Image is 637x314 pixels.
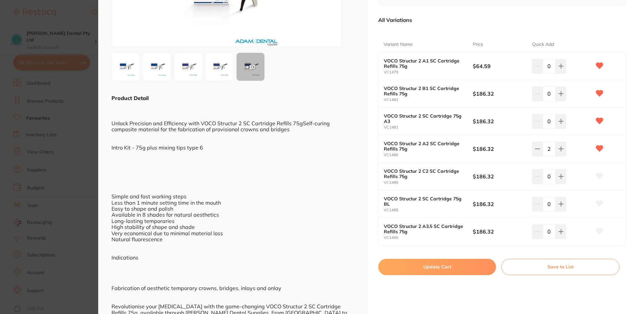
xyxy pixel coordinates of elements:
[176,55,200,79] img: OS5qcGc
[473,62,526,70] b: $64.59
[384,196,464,207] b: VOCO Structur 2 SC Cartridge 75g BL
[384,86,464,96] b: VOCO Structur 2 B1 SC Cartridge Refills 75g
[473,90,526,97] b: $186.32
[378,17,412,23] p: All Variations
[473,200,526,208] b: $186.32
[532,41,554,48] p: Quick Add
[384,168,464,179] b: VOCO Structur 2 C2 SC Cartridge Refills 75g
[473,118,526,125] b: $186.32
[237,53,264,81] div: + 10
[384,208,473,212] small: VC1485
[384,153,473,157] small: VC1480
[207,55,231,79] img: MC5qcGc
[473,41,483,48] p: Price
[111,95,149,101] b: Product Detail
[384,141,464,152] b: VOCO Structur 2 A2 SC Cartridge Refills 75g
[384,98,473,102] small: VC1482
[145,55,169,79] img: Ni5qcGc
[114,55,138,79] img: My5qcGc
[384,236,473,240] small: VC1490
[384,125,473,130] small: VC1481
[384,113,464,124] b: VOCO Structur 2 SC Cartridge 75g A3
[384,224,464,234] b: VOCO Structur 2 A3.5 SC Cartridge Refills 75g
[473,173,526,180] b: $186.32
[384,180,473,185] small: VC1486
[378,259,496,275] button: Update Cart
[473,145,526,153] b: $186.32
[501,259,619,275] button: Save to List
[236,52,265,81] button: +10
[473,228,526,235] b: $186.32
[384,41,413,48] p: Variant Name
[384,58,464,69] b: VOCO Structur 2 A1 SC Cartridge Refills 75g
[384,70,473,74] small: VC1479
